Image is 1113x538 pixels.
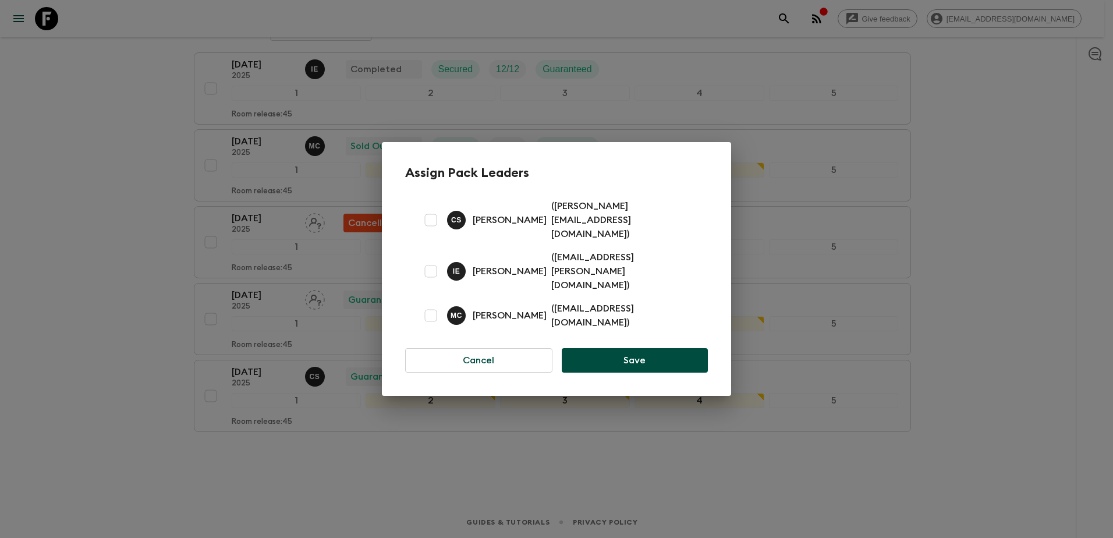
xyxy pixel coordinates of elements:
p: C S [451,215,462,225]
p: M C [451,311,462,320]
p: ( [EMAIL_ADDRESS][PERSON_NAME][DOMAIN_NAME] ) [551,250,694,292]
p: [PERSON_NAME] [473,213,547,227]
p: ( [EMAIL_ADDRESS][DOMAIN_NAME] ) [551,302,694,330]
h2: Assign Pack Leaders [405,165,708,180]
button: Save [562,348,708,373]
p: [PERSON_NAME] [473,264,547,278]
p: [PERSON_NAME] [473,309,547,323]
p: ( [PERSON_NAME][EMAIL_ADDRESS][DOMAIN_NAME] ) [551,199,694,241]
button: Cancel [405,348,552,373]
p: I E [453,267,460,276]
